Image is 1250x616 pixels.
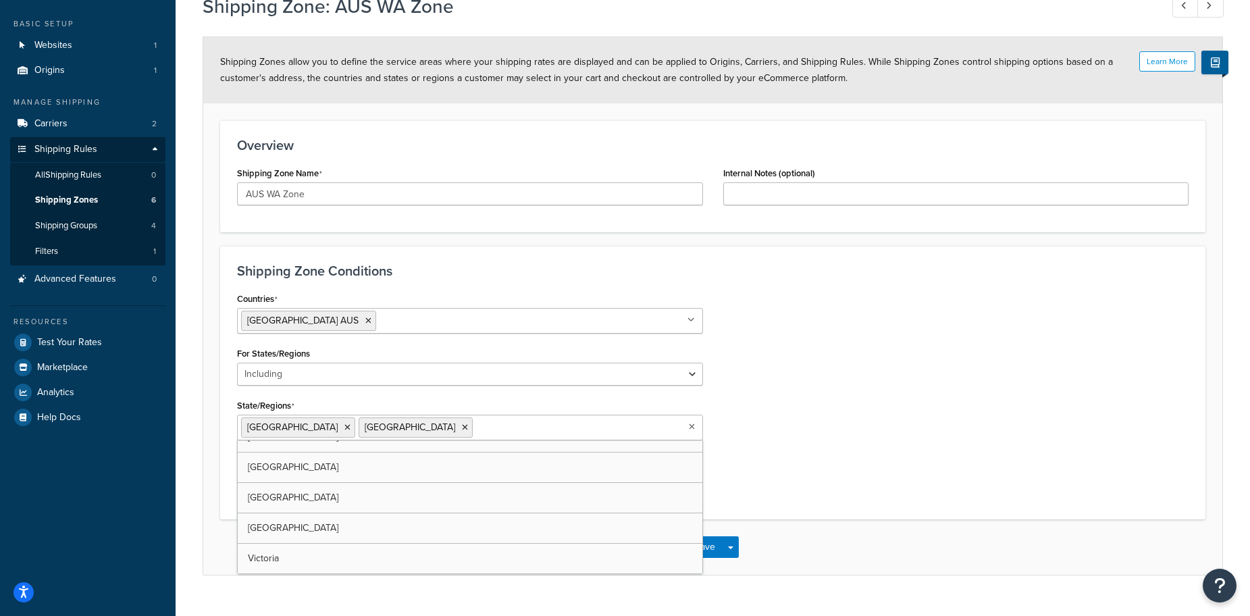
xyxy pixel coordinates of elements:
button: Show Help Docs [1201,51,1228,74]
label: State/Regions [237,401,294,411]
label: Countries [237,294,278,305]
span: [GEOGRAPHIC_DATA] [248,460,338,474]
li: Shipping Rules [10,137,165,265]
label: Internal Notes (optional) [723,168,815,178]
button: Save [687,536,723,558]
span: 1 [154,40,157,51]
a: Help Docs [10,405,165,430]
span: Victoria [248,551,279,565]
span: Test Your Rates [37,337,102,349]
a: Test Your Rates [10,330,165,355]
li: Shipping Zones [10,188,165,213]
li: Filters [10,239,165,264]
a: Advanced Features0 [10,267,165,292]
span: [GEOGRAPHIC_DATA] [247,420,338,434]
a: Victoria [238,544,702,573]
button: Open Resource Center [1203,569,1236,602]
li: Websites [10,33,165,58]
span: Filters [35,246,58,257]
span: Shipping Zones [35,195,98,206]
a: Shipping Groups4 [10,213,165,238]
h3: Shipping Zone Conditions [237,263,1189,278]
a: AllShipping Rules0 [10,163,165,188]
span: Websites [34,40,72,51]
a: Shipping Rules [10,137,165,162]
label: For States/Regions [237,349,310,359]
span: 6 [151,195,156,206]
a: Origins1 [10,58,165,83]
div: Manage Shipping [10,97,165,108]
div: Basic Setup [10,18,165,30]
span: Advanced Features [34,274,116,285]
a: Analytics [10,380,165,405]
span: [GEOGRAPHIC_DATA] AUS [247,313,359,328]
a: [GEOGRAPHIC_DATA] [238,483,702,513]
span: 4 [151,220,156,232]
span: Shipping Rules [34,144,97,155]
span: 2 [152,118,157,130]
span: 1 [153,246,156,257]
span: 1 [154,65,157,76]
span: Shipping Zones allow you to define the service areas where your shipping rates are displayed and ... [220,55,1113,85]
li: Advanced Features [10,267,165,292]
span: Help Docs [37,412,81,423]
a: [GEOGRAPHIC_DATA] [238,453,702,482]
h3: Overview [237,138,1189,153]
span: [GEOGRAPHIC_DATA] [248,490,338,505]
a: Websites1 [10,33,165,58]
div: Resources [10,316,165,328]
span: Shipping Groups [35,220,97,232]
span: [GEOGRAPHIC_DATA] [365,420,455,434]
button: Learn More [1139,51,1195,72]
span: Carriers [34,118,68,130]
span: Analytics [37,387,74,399]
li: Shipping Groups [10,213,165,238]
a: [GEOGRAPHIC_DATA] [238,513,702,543]
span: Origins [34,65,65,76]
span: Marketplace [37,362,88,374]
span: 0 [151,170,156,181]
li: Origins [10,58,165,83]
span: All Shipping Rules [35,170,101,181]
a: Marketplace [10,355,165,380]
label: Shipping Zone Name [237,168,322,179]
li: Carriers [10,111,165,136]
a: Carriers2 [10,111,165,136]
a: Shipping Zones6 [10,188,165,213]
span: [GEOGRAPHIC_DATA] [248,521,338,535]
span: 0 [152,274,157,285]
a: Filters1 [10,239,165,264]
